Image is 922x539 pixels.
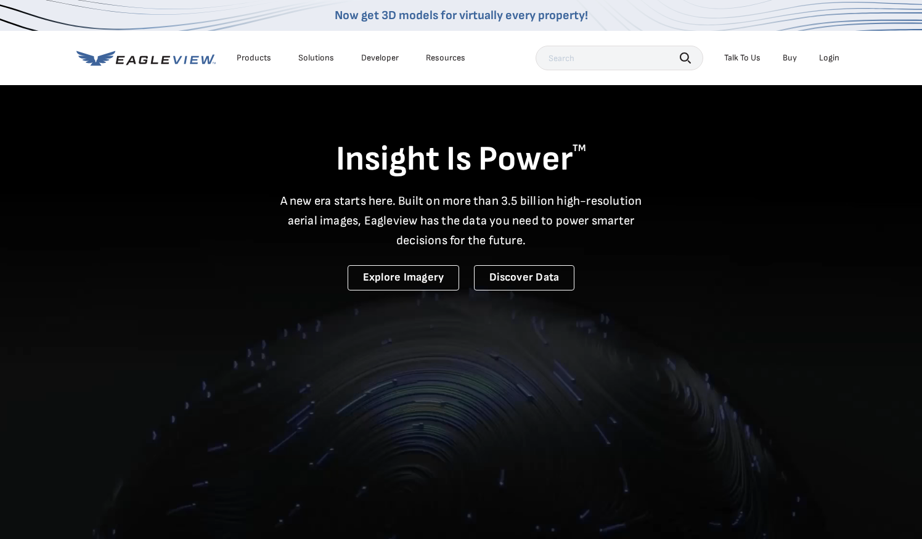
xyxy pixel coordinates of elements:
div: Resources [426,52,465,64]
a: Now get 3D models for virtually every property! [335,8,588,23]
input: Search [536,46,703,70]
a: Buy [783,52,797,64]
div: Talk To Us [724,52,761,64]
div: Solutions [298,52,334,64]
p: A new era starts here. Built on more than 3.5 billion high-resolution aerial images, Eagleview ha... [272,191,650,250]
div: Products [237,52,271,64]
h1: Insight Is Power [76,138,846,181]
div: Login [819,52,839,64]
a: Discover Data [474,265,574,290]
a: Explore Imagery [348,265,460,290]
sup: TM [573,142,586,154]
a: Developer [361,52,399,64]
